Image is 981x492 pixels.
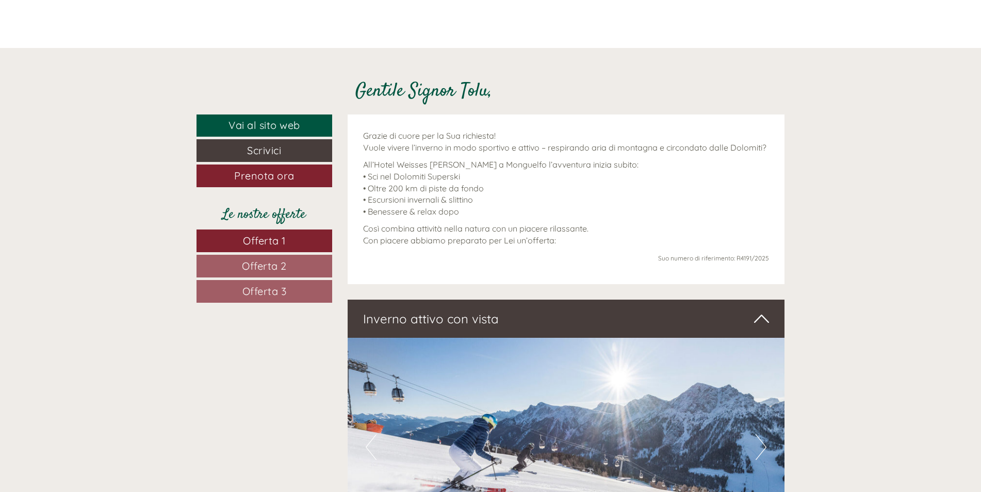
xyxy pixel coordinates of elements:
p: Così combina attività nella natura con un piacere rilassante. Con piacere abbiamo preparato per L... [363,223,770,247]
p: All’Hotel Weisses [PERSON_NAME] a Monguelfo l’avventura inizia subito: • Sci nel Dolomiti Supersk... [363,159,770,218]
span: Offerta 1 [243,234,286,247]
p: Grazie di cuore per la Sua richiesta! Vuole vivere l’inverno in modo sportivo e attivo – respiran... [363,130,770,154]
button: Previous [366,434,377,460]
div: Inverno attivo con vista [348,300,785,338]
span: Offerta 3 [242,285,287,298]
span: Suo numero di riferimento: R4191/2025 [658,254,769,262]
div: Hotel Weisses Lamm [15,30,163,38]
a: Scrivici [197,139,332,162]
button: Next [756,434,766,460]
a: Vai al sito web [197,114,332,137]
div: Le nostre offerte [197,205,332,224]
small: 08:54 [15,50,163,57]
h1: Gentile Signor Tolu, [355,81,492,102]
div: lunedì [183,8,224,25]
div: Buon giorno, come possiamo aiutarla? [8,28,168,59]
a: Prenota ora [197,165,332,187]
button: Invia [351,267,407,290]
span: Offerta 2 [242,259,287,272]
